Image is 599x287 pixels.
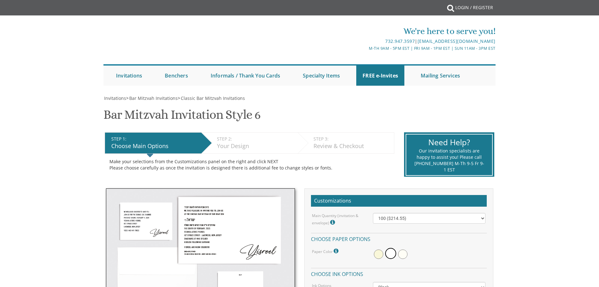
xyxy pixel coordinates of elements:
[311,233,487,244] h4: Choose paper options
[235,45,496,52] div: M-Th 9am - 5pm EST | Fri 9am - 1pm EST | Sun 11am - 3pm EST
[126,95,178,101] span: >
[110,66,148,86] a: Invitations
[109,158,390,171] div: Make your selections from the Customizations panel on the right and click NEXT Please choose care...
[217,136,295,142] div: STEP 2:
[385,38,415,44] a: 732.947.3597
[180,95,245,101] a: Classic Bar Mitzvah Invitations
[181,95,245,101] span: Classic Bar Mitzvah Invitations
[311,268,487,279] h4: Choose ink options
[414,137,484,148] div: Need Help?
[356,66,404,86] a: FREE e-Invites
[204,66,286,86] a: Informals / Thank You Cards
[414,148,484,173] div: Our invitation specialists are happy to assist you! Please call [PHONE_NUMBER] M-Th 9-5 Fr 9-1 EST
[312,213,363,227] label: Main Quantity (invitation & envelope)
[129,95,178,101] a: Bar Mitzvah Invitations
[312,247,340,255] label: Paper Color
[158,66,194,86] a: Benchers
[235,37,496,45] div: |
[111,142,198,150] div: Choose Main Options
[418,38,496,44] a: [EMAIL_ADDRESS][DOMAIN_NAME]
[313,142,391,150] div: Review & Checkout
[414,66,466,86] a: Mailing Services
[235,25,496,37] div: We're here to serve you!
[103,108,260,126] h1: Bar Mitzvah Invitation Style 6
[104,95,126,101] span: Invitations
[103,95,126,101] a: Invitations
[178,95,245,101] span: >
[297,66,346,86] a: Specialty Items
[313,136,391,142] div: STEP 3:
[311,195,487,207] h2: Customizations
[111,136,198,142] div: STEP 1:
[217,142,295,150] div: Your Design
